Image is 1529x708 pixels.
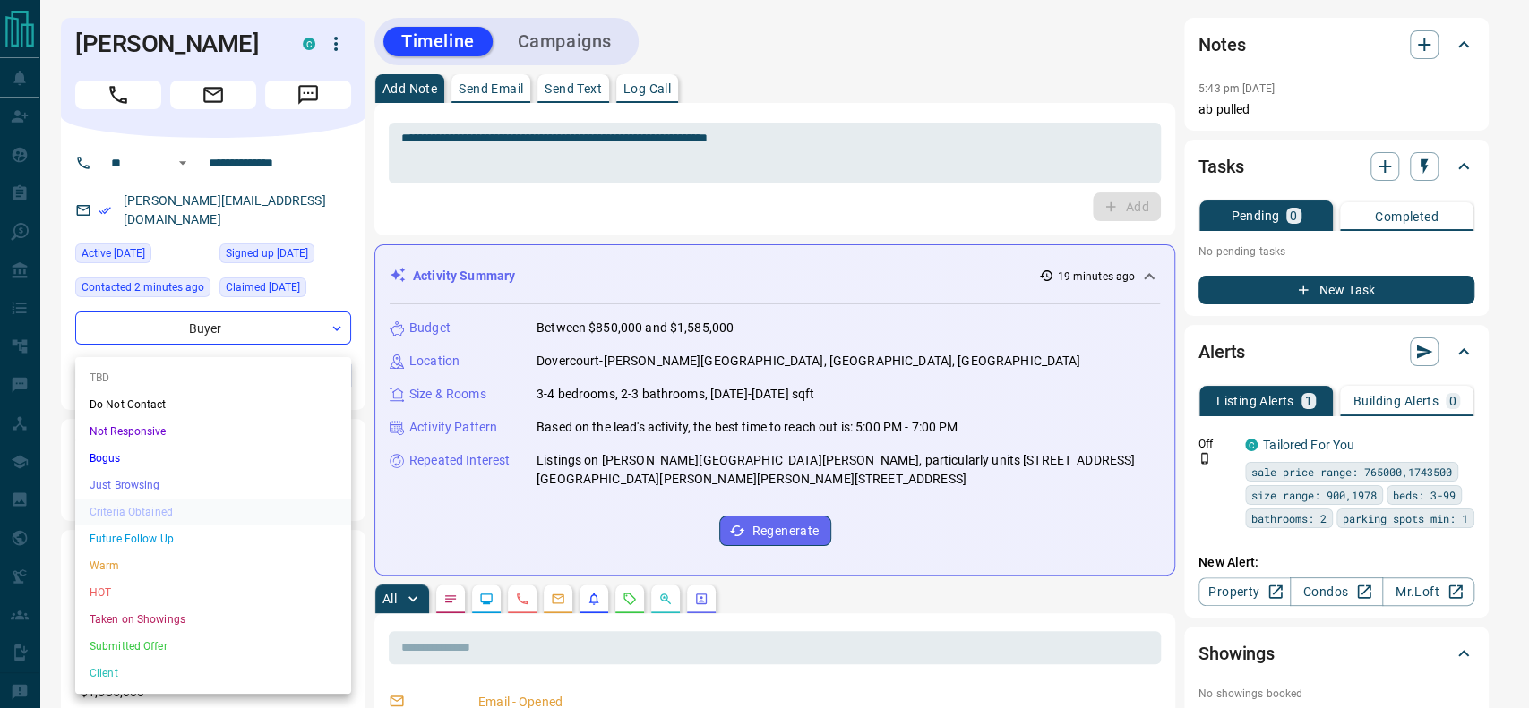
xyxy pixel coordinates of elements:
[75,633,351,660] li: Submitted Offer
[75,606,351,633] li: Taken on Showings
[75,552,351,579] li: Warm
[75,579,351,606] li: HOT
[75,445,351,472] li: Bogus
[75,418,351,445] li: Not Responsive
[75,472,351,499] li: Just Browsing
[75,364,351,391] li: TBD
[75,391,351,418] li: Do Not Contact
[75,525,351,552] li: Future Follow Up
[75,660,351,687] li: Client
